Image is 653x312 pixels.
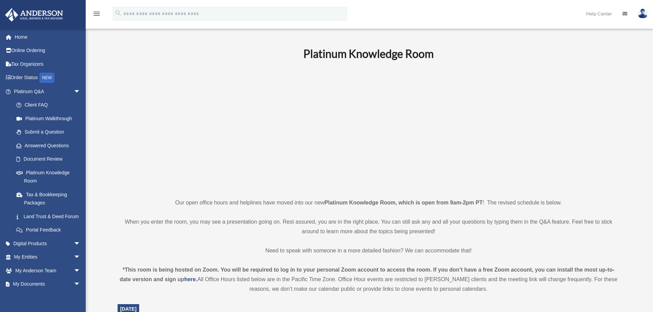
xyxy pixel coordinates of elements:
[303,47,434,60] b: Platinum Knowledge Room
[118,265,620,294] div: All Office Hours listed below are in the Pacific Time Zone. Office Hour events are restricted to ...
[5,71,91,85] a: Order StatusNEW
[74,85,87,99] span: arrow_drop_down
[5,277,91,291] a: My Documentsarrow_drop_down
[114,9,122,17] i: search
[118,246,620,255] p: Need to speak with someone in a more detailed fashion? We can accommodate that!
[5,264,91,277] a: My Anderson Teamarrow_drop_down
[10,166,87,188] a: Platinum Knowledge Room
[5,44,91,58] a: Online Ordering
[10,139,91,152] a: Answered Questions
[93,12,101,18] a: menu
[638,9,648,18] img: User Pic
[74,250,87,264] span: arrow_drop_down
[120,267,615,282] strong: *This room is being hosted on Zoom. You will be required to log in to your personal Zoom account ...
[196,276,197,282] strong: .
[5,250,91,264] a: My Entitiesarrow_drop_down
[5,85,91,98] a: Platinum Q&Aarrow_drop_down
[74,277,87,291] span: arrow_drop_down
[3,8,65,22] img: Anderson Advisors Platinum Portal
[325,200,483,205] strong: Platinum Knowledge Room, which is open from 9am-2pm PT
[10,210,91,223] a: Land Trust & Deed Forum
[5,30,91,44] a: Home
[74,237,87,251] span: arrow_drop_down
[10,98,91,112] a: Client FAQ
[10,125,91,139] a: Submit a Question
[39,73,55,83] div: NEW
[74,264,87,278] span: arrow_drop_down
[266,70,471,185] iframe: 231110_Toby_KnowledgeRoom
[5,57,91,71] a: Tax Organizers
[118,217,620,236] p: When you enter the room, you may see a presentation going on. Rest assured, you are in the right ...
[93,10,101,18] i: menu
[5,237,91,250] a: Digital Productsarrow_drop_down
[120,306,137,312] span: [DATE]
[184,276,196,282] a: here
[10,152,91,166] a: Document Review
[118,198,620,208] p: Our open office hours and helplines have moved into our new ! The revised schedule is below.
[10,223,91,237] a: Portal Feedback
[10,112,91,125] a: Platinum Walkthrough
[10,188,91,210] a: Tax & Bookkeeping Packages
